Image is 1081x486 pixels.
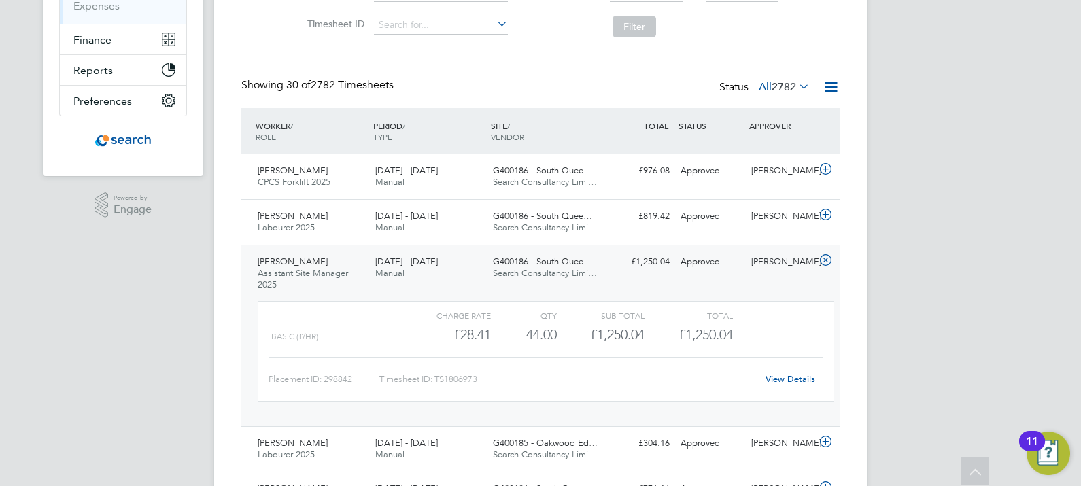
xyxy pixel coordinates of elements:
[557,324,645,346] div: £1,250.04
[493,164,592,176] span: G400186 - South Quee…
[256,131,276,142] span: ROLE
[370,114,487,149] div: PERIOD
[59,130,187,152] a: Go to home page
[60,24,186,54] button: Finance
[258,164,328,176] span: [PERSON_NAME]
[379,368,757,390] div: Timesheet ID: TS1806973
[493,267,597,279] span: Search Consultancy Limi…
[613,16,656,37] button: Filter
[1026,441,1038,459] div: 11
[679,326,733,343] span: £1,250.04
[241,78,396,92] div: Showing
[675,160,746,182] div: Approved
[375,449,405,460] span: Manual
[487,114,605,149] div: SITE
[604,432,675,455] div: £304.16
[557,307,645,324] div: Sub Total
[402,120,405,131] span: /
[375,256,438,267] span: [DATE] - [DATE]
[374,16,508,35] input: Search for...
[746,432,817,455] div: [PERSON_NAME]
[644,120,668,131] span: TOTAL
[645,307,732,324] div: Total
[759,80,810,94] label: All
[403,324,491,346] div: £28.41
[675,114,746,138] div: STATUS
[719,78,812,97] div: Status
[258,449,315,460] span: Labourer 2025
[493,256,592,267] span: G400186 - South Quee…
[493,176,597,188] span: Search Consultancy Limi…
[73,33,111,46] span: Finance
[114,204,152,215] span: Engage
[772,80,796,94] span: 2782
[375,164,438,176] span: [DATE] - [DATE]
[491,131,524,142] span: VENDOR
[491,307,557,324] div: QTY
[269,368,379,390] div: Placement ID: 298842
[493,449,597,460] span: Search Consultancy Limi…
[675,251,746,273] div: Approved
[286,78,394,92] span: 2782 Timesheets
[73,64,113,77] span: Reports
[491,324,557,346] div: 44.00
[258,176,330,188] span: CPCS Forklift 2025
[507,120,510,131] span: /
[60,55,186,85] button: Reports
[1027,432,1070,475] button: Open Resource Center, 11 new notifications
[258,222,315,233] span: Labourer 2025
[60,86,186,116] button: Preferences
[375,222,405,233] span: Manual
[375,437,438,449] span: [DATE] - [DATE]
[290,120,293,131] span: /
[675,432,746,455] div: Approved
[746,205,817,228] div: [PERSON_NAME]
[493,210,592,222] span: G400186 - South Quee…
[375,210,438,222] span: [DATE] - [DATE]
[766,373,815,385] a: View Details
[258,256,328,267] span: [PERSON_NAME]
[286,78,311,92] span: 30 of
[258,437,328,449] span: [PERSON_NAME]
[271,332,318,341] span: Basic (£/HR)
[95,192,152,218] a: Powered byEngage
[746,160,817,182] div: [PERSON_NAME]
[746,251,817,273] div: [PERSON_NAME]
[114,192,152,204] span: Powered by
[373,131,392,142] span: TYPE
[375,176,405,188] span: Manual
[95,130,152,152] img: searchconsultancy-logo-retina.png
[604,205,675,228] div: £819.42
[604,160,675,182] div: £976.08
[375,267,405,279] span: Manual
[675,205,746,228] div: Approved
[403,307,491,324] div: Charge rate
[252,114,370,149] div: WORKER
[73,94,132,107] span: Preferences
[258,267,348,290] span: Assistant Site Manager 2025
[258,210,328,222] span: [PERSON_NAME]
[493,437,598,449] span: G400185 - Oakwood Ed…
[604,251,675,273] div: £1,250.04
[493,222,597,233] span: Search Consultancy Limi…
[303,18,364,30] label: Timesheet ID
[746,114,817,138] div: APPROVER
